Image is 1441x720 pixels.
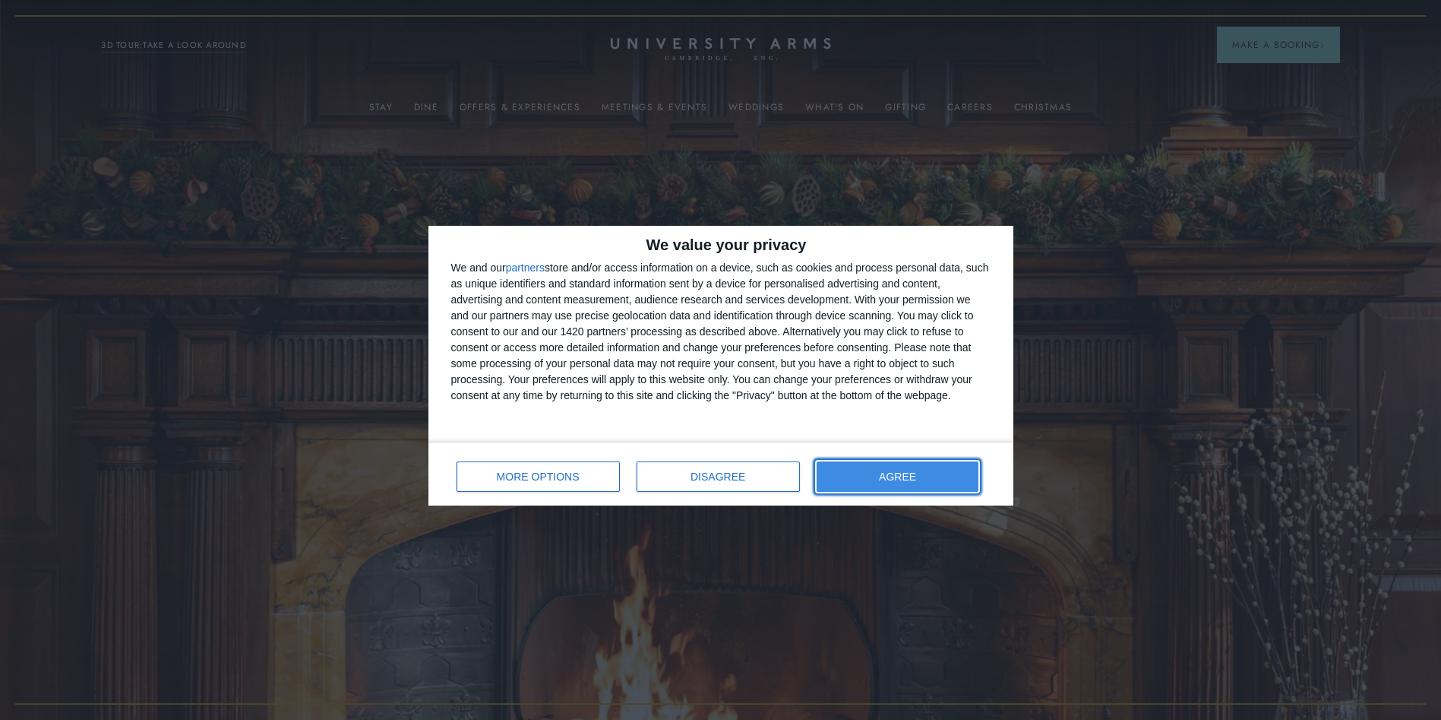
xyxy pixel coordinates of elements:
button: DISAGREE [637,461,800,492]
button: AGREE [817,461,979,492]
span: MORE OPTIONS [497,471,580,482]
button: MORE OPTIONS [457,461,620,492]
h2: We value your privacy [451,237,991,252]
div: qc-cmp2-ui [428,226,1013,506]
div: We and our store and/or access information on a device, such as cookies and process personal data... [451,260,991,404]
span: DISAGREE [690,471,745,482]
span: AGREE [879,471,916,482]
button: partners [506,262,545,273]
